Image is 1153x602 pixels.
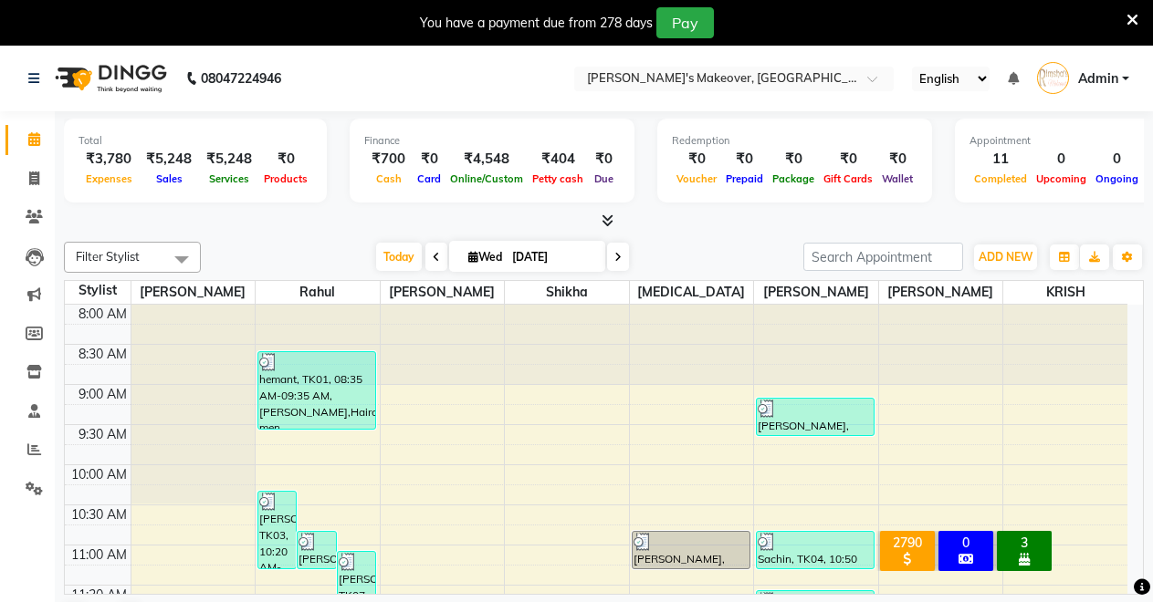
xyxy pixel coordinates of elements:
div: [PERSON_NAME], TK03, 10:20 AM-11:20 AM, [PERSON_NAME],Haircut men [258,492,296,568]
span: Products [259,172,312,185]
span: Wed [464,250,507,264]
span: [MEDICAL_DATA] [630,281,754,304]
input: Search Appointment [803,243,963,271]
button: ADD NEW [974,244,1037,270]
div: [PERSON_NAME], TK02, 09:10 AM-09:40 AM, Haircut men [757,399,874,435]
span: Due [590,172,618,185]
div: 9:00 AM [75,385,131,404]
span: Petty cash [528,172,588,185]
div: 10:30 AM [68,505,131,524]
div: 3 [1001,535,1048,551]
div: ₹0 [672,149,721,170]
span: Upcoming [1032,172,1091,185]
span: [PERSON_NAME] [754,281,878,304]
div: [PERSON_NAME], TK05, 10:50 AM-11:20 AM, [PERSON_NAME] [298,532,335,568]
div: ₹0 [877,149,917,170]
div: ₹5,248 [199,149,259,170]
span: Wallet [877,172,917,185]
img: Admin [1037,62,1069,94]
div: ₹4,548 [445,149,528,170]
div: Redemption [672,133,917,149]
div: 8:30 AM [75,345,131,364]
div: Stylist [65,281,131,300]
button: Pay [656,7,714,38]
div: 11:00 AM [68,545,131,565]
div: ₹5,248 [139,149,199,170]
div: 0 [942,535,990,551]
div: Total [79,133,312,149]
span: Admin [1078,69,1118,88]
div: 0 [1091,149,1143,170]
span: Gift Cards [819,172,877,185]
span: [PERSON_NAME] [131,281,256,304]
span: Rahul [256,281,380,304]
span: Prepaid [721,172,768,185]
input: 2025-09-03 [507,244,598,271]
div: Finance [364,133,620,149]
span: Ongoing [1091,172,1143,185]
span: KRISH [1003,281,1127,304]
div: [PERSON_NAME], TK05, 10:50 AM-11:20 AM, [PERSON_NAME] [633,532,749,568]
div: You have a payment due from 278 days [420,14,653,33]
div: ₹3,780 [79,149,139,170]
div: ₹0 [259,149,312,170]
span: Completed [970,172,1032,185]
div: ₹404 [528,149,588,170]
span: Shikha [505,281,629,304]
div: 11 [970,149,1032,170]
span: Voucher [672,172,721,185]
span: Package [768,172,819,185]
span: Today [376,243,422,271]
span: ADD NEW [979,250,1032,264]
span: Sales [152,172,187,185]
div: 8:00 AM [75,305,131,324]
div: ₹700 [364,149,413,170]
div: 9:30 AM [75,425,131,444]
div: ₹0 [588,149,620,170]
b: 08047224946 [201,53,281,104]
span: Filter Stylist [76,249,140,264]
div: ₹0 [413,149,445,170]
div: 2790 [884,535,931,551]
img: logo [47,53,172,104]
span: [PERSON_NAME] [879,281,1003,304]
div: ₹0 [819,149,877,170]
span: Services [204,172,254,185]
div: ₹0 [721,149,768,170]
span: Cash [372,172,406,185]
div: Sachin, TK04, 10:50 AM-11:20 AM, Haircut men [757,532,874,568]
div: hemant, TK01, 08:35 AM-09:35 AM, [PERSON_NAME],Haircut men [258,352,375,429]
div: ₹0 [768,149,819,170]
div: 10:00 AM [68,465,131,484]
span: [PERSON_NAME] [381,281,505,304]
div: 0 [1032,149,1091,170]
span: Online/Custom [445,172,528,185]
span: Card [413,172,445,185]
span: Expenses [81,172,137,185]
